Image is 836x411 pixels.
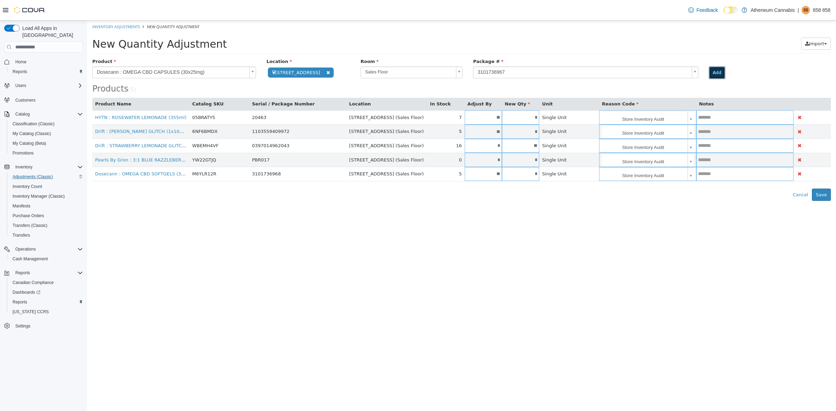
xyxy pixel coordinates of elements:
[1,268,86,278] button: Reports
[1,321,86,331] button: Settings
[10,255,83,263] span: Cash Management
[13,322,83,330] span: Settings
[44,66,47,72] span: 5
[8,122,122,128] a: Drift : STRAWBERRY LEMONADE GLITCH (1x10mg)
[13,69,27,74] span: Reports
[15,270,30,276] span: Reports
[262,94,336,100] span: [STREET_ADDRESS] (Sales Floor)
[5,38,29,44] span: Product
[7,182,86,191] button: Inventory Count
[514,147,598,161] span: Store Inventory Audit
[13,245,39,253] button: Operations
[514,90,598,104] span: Store Inventory Audit
[340,104,378,118] td: 5
[7,148,86,158] button: Promotions
[7,119,86,129] button: Classification (Classic)
[7,211,86,221] button: Purchase Orders
[10,120,57,128] a: Classification (Classic)
[13,232,30,238] span: Transfers
[15,97,36,103] span: Customers
[10,182,45,191] a: Inventory Count
[722,21,737,26] span: Import
[7,221,86,230] button: Transfers (Classic)
[514,90,607,104] a: Store Inventory Audit
[13,163,35,171] button: Inventory
[514,104,607,118] a: Store Inventory Audit
[725,168,744,181] button: Save
[13,280,54,285] span: Canadian Compliance
[5,46,169,58] a: Dosecann : OMEGA CBD CAPSULES (30x25mg)
[622,46,638,58] button: Add
[455,137,480,142] span: Single Unit
[10,231,33,239] a: Transfers
[7,201,86,211] button: Manifests
[13,57,83,66] span: Home
[13,203,30,209] span: Manifests
[1,244,86,254] button: Operations
[709,107,716,115] button: Delete Product
[10,221,83,230] span: Transfers (Classic)
[7,254,86,264] button: Cash Management
[455,94,480,100] span: Single Unit
[14,7,45,14] img: Cova
[514,133,598,147] span: Store Inventory Audit
[13,290,40,295] span: Dashboards
[709,135,716,143] button: Delete Product
[455,151,480,156] span: Single Unit
[514,133,607,146] a: Store Inventory Audit
[10,68,83,76] span: Reports
[162,147,259,161] td: 3101736968
[714,17,744,30] button: Import
[10,212,47,220] a: Purchase Orders
[15,59,26,65] span: Home
[13,213,44,219] span: Purchase Orders
[515,81,551,86] span: Reason Code
[340,90,378,104] td: 7
[262,151,336,156] span: [STREET_ADDRESS] (Sales Floor)
[181,47,247,57] span: [STREET_ADDRESS]
[102,118,162,133] td: WBEMH4VF
[10,308,83,316] span: Washington CCRS
[8,94,99,100] a: HYTN : ROSEWATER LEMONADE (355ml)
[162,104,259,118] td: 1103559409972
[13,58,29,66] a: Home
[15,164,32,170] span: Inventory
[13,110,83,118] span: Catalog
[162,118,259,133] td: 0397014962043
[10,120,83,128] span: Classification (Classic)
[418,81,443,86] span: New Qty
[514,119,607,132] a: Store Inventory Audit
[7,307,86,317] button: [US_STATE] CCRS
[386,46,602,57] span: 3101736967
[813,6,830,14] p: 858 858
[455,122,480,128] span: Single Unit
[13,150,34,156] span: Promotions
[13,81,29,90] button: Users
[612,80,628,87] button: Notes
[798,6,799,14] p: |
[105,80,138,87] button: Catalog SKU
[15,323,30,329] span: Settings
[20,25,83,39] span: Load All Apps in [GEOGRAPHIC_DATA]
[10,278,83,287] span: Canadian Compliance
[702,168,725,181] button: Cancel
[10,139,49,148] a: My Catalog (Beta)
[4,54,83,349] nav: Complex example
[804,6,808,14] span: 88
[7,172,86,182] button: Adjustments (Classic)
[343,80,365,87] button: In Stock
[13,193,65,199] span: Inventory Manager (Classic)
[13,141,46,146] span: My Catalog (Beta)
[8,80,46,87] button: Product Name
[262,137,336,142] span: [STREET_ADDRESS] (Sales Floor)
[1,162,86,172] button: Inventory
[7,67,86,77] button: Reports
[60,3,113,9] span: New Quantity Adjustment
[13,299,27,305] span: Reports
[102,90,162,104] td: 05BRATY5
[751,6,795,14] p: Atheneum Cannabis
[13,110,32,118] button: Catalog
[10,192,83,200] span: Inventory Manager (Classic)
[340,118,378,133] td: 16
